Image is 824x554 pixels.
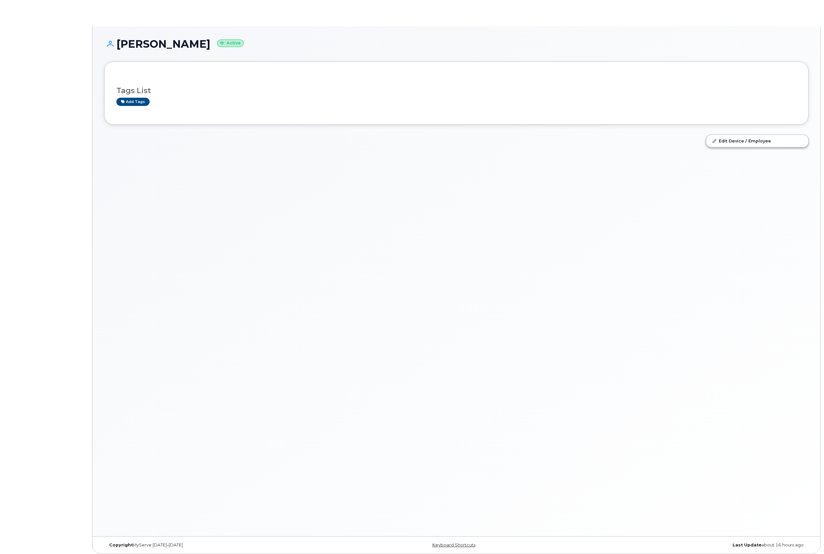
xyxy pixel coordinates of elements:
h3: Tags List [116,87,796,95]
div: MyServe [DATE]–[DATE] [104,542,339,548]
h1: [PERSON_NAME] [104,38,809,50]
strong: Copyright [109,542,133,547]
small: Active [217,39,244,47]
strong: Last Update [733,542,762,547]
a: Keyboard Shortcuts [432,542,475,547]
a: Add tags [116,98,150,106]
div: about 16 hours ago [574,542,809,548]
a: Edit Device / Employee [706,135,808,147]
